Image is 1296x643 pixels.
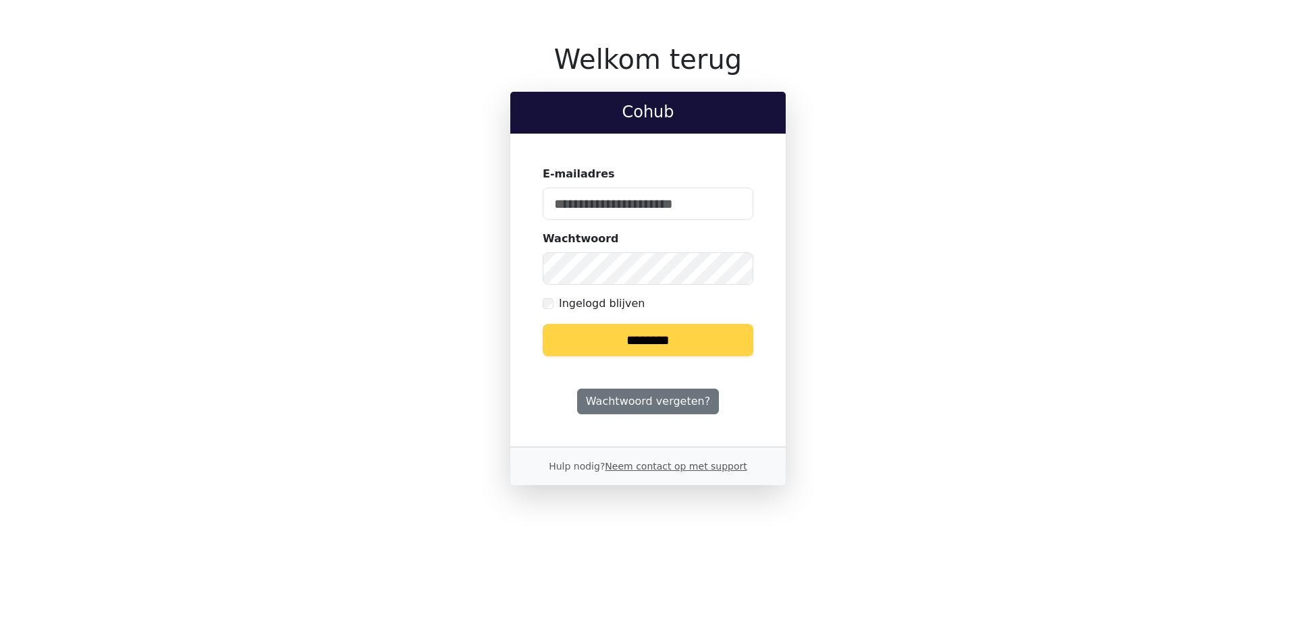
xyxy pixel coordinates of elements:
[577,389,719,414] a: Wachtwoord vergeten?
[559,296,645,312] label: Ingelogd blijven
[543,231,619,247] label: Wachtwoord
[510,43,786,76] h1: Welkom terug
[543,166,615,182] label: E-mailadres
[549,461,747,472] small: Hulp nodig?
[605,461,747,472] a: Neem contact op met support
[521,103,775,122] h2: Cohub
